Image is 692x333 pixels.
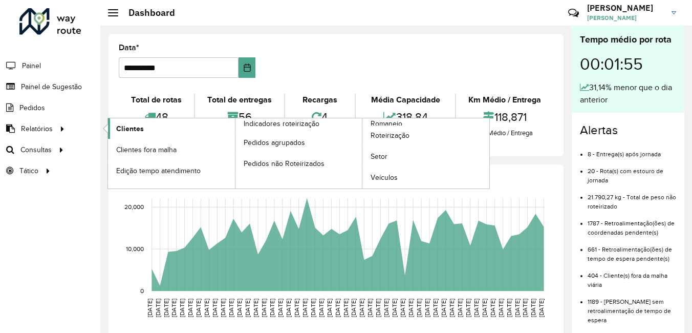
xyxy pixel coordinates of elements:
text: [DATE] [163,299,169,317]
span: Romaneio [371,118,402,129]
span: Veículos [371,172,398,183]
button: Choose Date [239,57,255,78]
text: [DATE] [416,299,422,317]
span: Tático [19,165,38,176]
span: Pedidos [19,102,45,113]
a: Veículos [362,168,489,188]
div: Recargas [288,94,353,106]
text: 0 [140,287,144,294]
text: [DATE] [220,299,226,317]
text: [DATE] [170,299,177,317]
a: Pedidos agrupados [235,132,362,153]
a: Setor [362,147,489,167]
a: Clientes fora malha [108,139,235,160]
text: [DATE] [318,299,325,317]
text: [DATE] [407,299,414,317]
text: [DATE] [457,299,463,317]
li: 404 - Cliente(s) fora da malha viária [588,263,676,289]
text: [DATE] [211,299,218,317]
div: Total de entregas [198,94,282,106]
text: [DATE] [424,299,430,317]
h2: Dashboard [118,7,175,18]
text: [DATE] [350,299,357,317]
text: [DATE] [155,299,161,317]
text: [DATE] [498,299,504,317]
h3: [PERSON_NAME] [587,3,664,13]
text: [DATE] [514,299,521,317]
text: [DATE] [538,299,545,317]
span: Indicadores roteirização [244,118,319,129]
text: [DATE] [481,299,488,317]
text: [DATE] [375,299,381,317]
span: Painel de Sugestão [21,81,82,92]
text: 10,000 [126,245,144,252]
div: Km Médio / Entrega [459,128,551,138]
text: [DATE] [522,299,528,317]
a: Roteirização [362,126,489,146]
text: [DATE] [203,299,210,317]
text: [DATE] [228,299,234,317]
text: [DATE] [448,299,455,317]
text: [DATE] [236,299,243,317]
text: [DATE] [179,299,185,317]
div: 318,84 [358,106,452,128]
text: [DATE] [465,299,471,317]
text: [DATE] [277,299,284,317]
span: Clientes fora malha [116,144,177,155]
text: [DATE] [293,299,300,317]
li: 21.790,27 kg - Total de peso não roteirizado [588,185,676,211]
text: [DATE] [383,299,390,317]
div: 118,871 [459,106,551,128]
a: Contato Rápido [563,2,585,24]
span: Clientes [116,123,144,134]
a: Pedidos não Roteirizados [235,153,362,174]
li: 1787 - Retroalimentação(ões) de coordenadas pendente(s) [588,211,676,237]
span: Pedidos agrupados [244,137,305,148]
div: Total de rotas [121,94,191,106]
li: 20 - Rota(s) com estouro de jornada [588,159,676,185]
text: [DATE] [334,299,341,317]
div: 00:01:55 [580,47,676,81]
a: Clientes [108,118,235,139]
span: Edição tempo atendimento [116,165,201,176]
text: [DATE] [261,299,267,317]
span: Painel [22,60,41,71]
text: [DATE] [252,299,259,317]
text: [DATE] [358,299,365,317]
text: [DATE] [187,299,193,317]
span: Consultas [20,144,52,155]
text: [DATE] [530,299,536,317]
a: Indicadores roteirização [108,118,362,189]
text: [DATE] [285,299,292,317]
div: Média Capacidade [358,94,452,106]
text: [DATE] [301,299,308,317]
text: [DATE] [326,299,333,317]
text: [DATE] [432,299,439,317]
text: 20,000 [124,203,144,210]
div: 4 [288,106,353,128]
a: Romaneio [235,118,490,189]
text: [DATE] [366,299,373,317]
span: Pedidos não Roteirizados [244,158,325,169]
span: Roteirização [371,130,409,141]
div: 56 [198,106,282,128]
span: [PERSON_NAME] [587,13,664,23]
li: 661 - Retroalimentação(ões) de tempo de espera pendente(s) [588,237,676,263]
text: [DATE] [269,299,275,317]
text: [DATE] [342,299,349,317]
div: Tempo médio por rota [580,33,676,47]
a: Edição tempo atendimento [108,160,235,181]
text: [DATE] [310,299,316,317]
span: Setor [371,151,387,162]
text: [DATE] [506,299,512,317]
text: [DATE] [391,299,398,317]
text: [DATE] [399,299,406,317]
text: [DATE] [146,299,153,317]
li: 1189 - [PERSON_NAME] sem retroalimentação de tempo de espera [588,289,676,325]
text: [DATE] [473,299,480,317]
div: 48 [121,106,191,128]
text: [DATE] [195,299,202,317]
h4: Alertas [580,123,676,138]
div: Km Médio / Entrega [459,94,551,106]
label: Data [119,41,139,54]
